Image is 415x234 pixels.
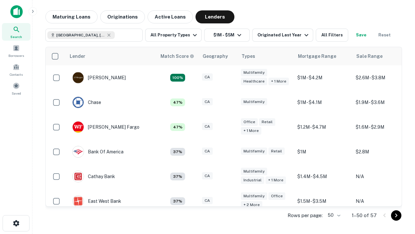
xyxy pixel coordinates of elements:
[259,118,275,126] div: Retail
[356,52,383,60] div: Sale Range
[352,212,377,219] p: 1–50 of 57
[148,10,193,23] button: Active Loans
[294,164,352,189] td: $1.4M - $4.5M
[325,211,341,220] div: 50
[170,98,185,106] div: Matching Properties: 5, hasApolloMatch: undefined
[170,123,185,131] div: Matching Properties: 5, hasApolloMatch: undefined
[352,65,411,90] td: $2.6M - $3.8M
[72,121,139,133] div: [PERSON_NAME] Fargo
[160,53,194,60] div: Capitalize uses an advanced AI algorithm to match your search with the best lender. The match sco...
[241,176,264,184] div: Industrial
[66,47,157,65] th: Lender
[72,171,115,182] div: Cathay Bank
[288,212,323,219] p: Rows per page:
[294,90,352,115] td: $1M - $4.1M
[294,47,352,65] th: Mortgage Range
[56,32,105,38] span: [GEOGRAPHIC_DATA], [GEOGRAPHIC_DATA], [GEOGRAPHIC_DATA]
[294,115,352,139] td: $1.2M - $4.7M
[238,47,294,65] th: Types
[72,97,101,108] div: Chase
[73,196,84,207] img: picture
[202,98,213,106] div: CA
[352,90,411,115] td: $1.9M - $3.6M
[241,168,267,175] div: Multifamily
[268,192,285,200] div: Office
[202,197,213,204] div: CA
[204,29,250,42] button: $1M - $5M
[268,78,289,85] div: + 1 more
[352,164,411,189] td: N/A
[70,52,85,60] div: Lender
[10,34,22,39] span: Search
[203,52,228,60] div: Geography
[241,201,262,209] div: + 2 more
[196,10,234,23] button: Lenders
[2,61,30,78] a: Contacts
[241,192,267,200] div: Multifamily
[73,146,84,157] img: picture
[241,98,267,106] div: Multifamily
[294,65,352,90] td: $1M - $4.2M
[45,10,98,23] button: Maturing Loans
[73,171,84,182] img: picture
[170,197,185,205] div: Matching Properties: 4, hasApolloMatch: undefined
[202,172,213,180] div: CA
[202,73,213,81] div: CA
[10,5,23,18] img: capitalize-icon.png
[100,10,145,23] button: Originations
[202,148,213,155] div: CA
[160,53,193,60] h6: Match Score
[72,72,126,84] div: [PERSON_NAME]
[257,31,310,39] div: Originated Last Year
[351,29,372,42] button: Save your search to get updates of matches that match your search criteria.
[199,47,238,65] th: Geography
[352,139,411,164] td: $2.8M
[72,146,124,158] div: Bank Of America
[241,148,267,155] div: Multifamily
[170,74,185,82] div: Matching Properties: 19, hasApolloMatch: undefined
[352,115,411,139] td: $1.6M - $2.9M
[316,29,348,42] button: All Filters
[241,78,267,85] div: Healthcare
[242,52,255,60] div: Types
[294,139,352,164] td: $1M
[374,29,395,42] button: Reset
[268,148,285,155] div: Retail
[73,122,84,133] img: picture
[2,42,30,59] a: Borrowers
[145,29,202,42] button: All Property Types
[391,210,401,221] button: Go to next page
[170,148,185,156] div: Matching Properties: 4, hasApolloMatch: undefined
[72,195,121,207] div: East West Bank
[241,118,258,126] div: Office
[252,29,313,42] button: Originated Last Year
[2,80,30,97] a: Saved
[73,97,84,108] img: picture
[352,189,411,214] td: N/A
[170,173,185,180] div: Matching Properties: 4, hasApolloMatch: undefined
[202,123,213,130] div: CA
[241,127,261,135] div: + 1 more
[241,69,267,76] div: Multifamily
[10,72,23,77] span: Contacts
[157,47,199,65] th: Capitalize uses an advanced AI algorithm to match your search with the best lender. The match sco...
[294,189,352,214] td: $1.5M - $3.5M
[266,176,286,184] div: + 1 more
[73,72,84,83] img: picture
[352,47,411,65] th: Sale Range
[2,23,30,41] a: Search
[8,53,24,58] span: Borrowers
[298,52,336,60] div: Mortgage Range
[12,91,21,96] span: Saved
[383,182,415,213] iframe: Chat Widget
